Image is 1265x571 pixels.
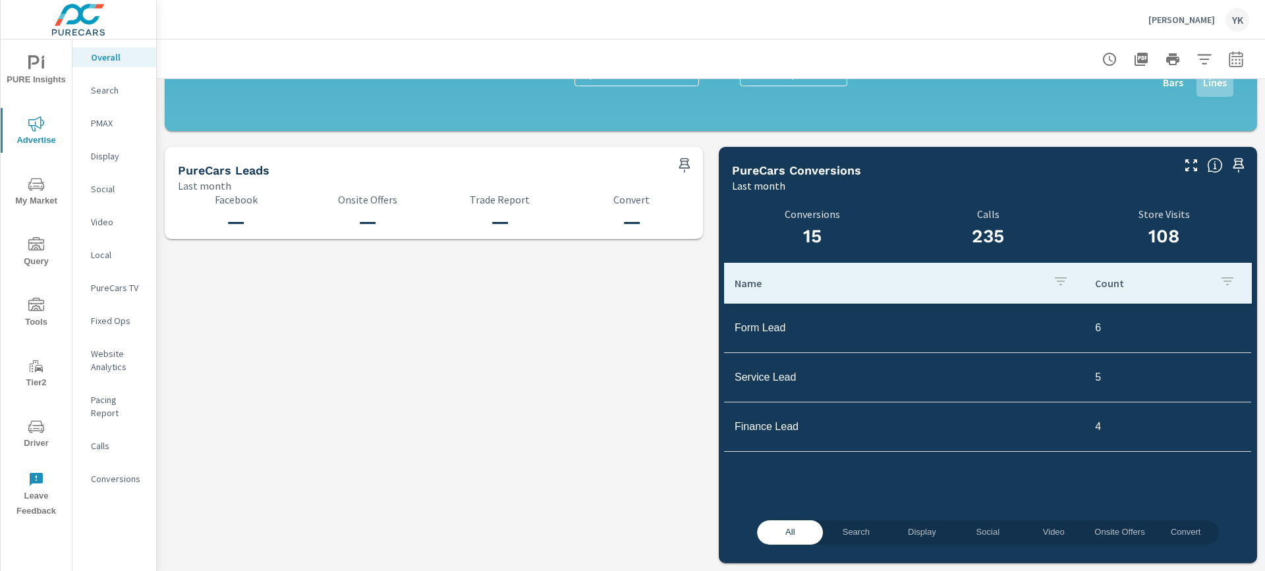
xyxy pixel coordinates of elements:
[765,525,815,540] span: All
[1191,46,1218,72] button: Apply Filters
[72,47,156,67] div: Overall
[735,277,1042,290] p: Name
[72,179,156,199] div: Social
[1076,208,1252,220] p: Store Visits
[1223,46,1249,72] button: Select Date Range
[1076,225,1252,248] h3: 108
[72,212,156,232] div: Video
[72,311,156,331] div: Fixed Ops
[1094,525,1144,540] span: Onsite Offers
[732,208,892,220] p: Conversions
[5,358,68,391] span: Tier2
[574,211,690,233] h3: —
[72,344,156,377] div: Website Analytics
[1181,155,1202,176] button: Make Fullscreen
[72,80,156,100] div: Search
[72,390,156,423] div: Pacing Report
[1111,68,1150,81] h6: View as
[1084,410,1251,443] td: 4
[178,163,269,177] h5: PureCars Leads
[91,281,146,294] p: PureCars TV
[1128,46,1154,72] button: "Export Report to PDF"
[724,312,1084,344] td: Form Lead
[91,347,146,373] p: Website Analytics
[442,211,558,233] h3: —
[724,361,1084,394] td: Service Lead
[732,178,785,194] p: Last month
[91,472,146,485] p: Conversions
[1084,312,1251,344] td: 6
[5,472,68,519] span: Leave Feedback
[310,194,426,205] p: Onsite Offers
[91,150,146,163] p: Display
[5,177,68,209] span: My Market
[72,278,156,298] div: PureCars TV
[1163,74,1183,90] p: Bars
[1203,74,1227,90] p: Lines
[1225,8,1249,32] div: YK
[72,245,156,265] div: Local
[178,211,294,233] h3: —
[72,113,156,133] div: PMAX
[1161,525,1211,540] span: Convert
[178,194,294,205] p: Facebook
[1084,361,1251,394] td: 5
[5,237,68,269] span: Query
[91,117,146,130] p: PMAX
[442,194,558,205] p: Trade Report
[91,84,146,97] p: Search
[732,163,861,177] h5: PureCars Conversions
[908,225,1068,248] h3: 235
[178,178,231,194] p: Last month
[91,215,146,229] p: Video
[72,436,156,456] div: Calls
[72,469,156,489] div: Conversions
[310,211,426,233] h3: —
[831,525,881,540] span: Search
[1028,525,1079,540] span: Video
[574,194,690,205] p: Convert
[91,439,146,452] p: Calls
[674,155,695,176] span: Save this to your personalized report
[1095,277,1209,290] p: Count
[91,182,146,196] p: Social
[963,525,1013,540] span: Social
[1148,14,1215,26] p: [PERSON_NAME]
[91,248,146,261] p: Local
[5,298,68,330] span: Tools
[5,55,68,88] span: PURE Insights
[91,51,146,64] p: Overall
[5,116,68,148] span: Advertise
[91,393,146,420] p: Pacing Report
[897,525,947,540] span: Display
[91,314,146,327] p: Fixed Ops
[1228,155,1249,176] span: Save this to your personalized report
[5,419,68,451] span: Driver
[724,410,1084,443] td: Finance Lead
[1207,157,1223,173] span: Understand conversion over the selected time range.
[732,225,892,248] h3: 15
[1,40,72,524] div: nav menu
[1160,46,1186,72] button: Print Report
[72,146,156,166] div: Display
[908,208,1068,220] p: Calls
